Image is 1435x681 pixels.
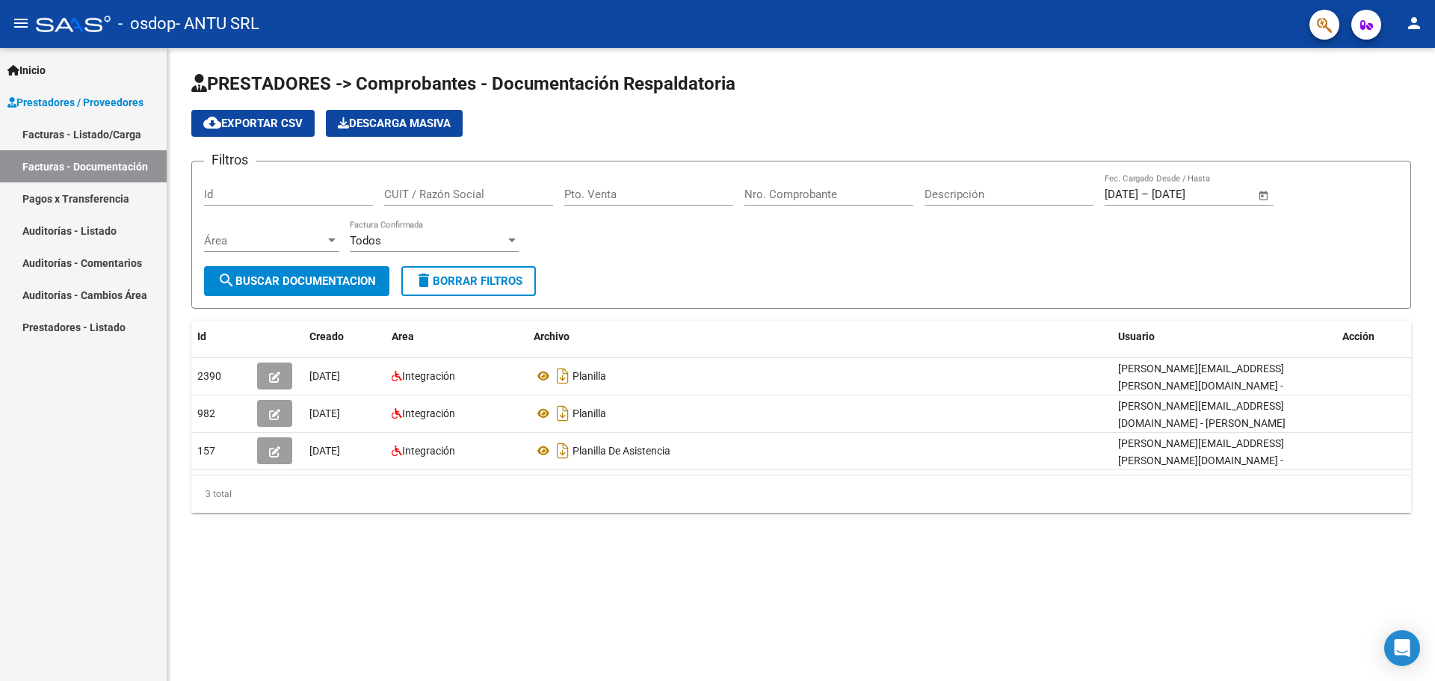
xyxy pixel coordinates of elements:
[1118,437,1284,484] span: [PERSON_NAME][EMAIL_ADDRESS][PERSON_NAME][DOMAIN_NAME] - [PERSON_NAME]
[203,117,303,130] span: Exportar CSV
[402,370,455,382] span: Integración
[402,407,455,419] span: Integración
[191,475,1411,513] div: 3 total
[197,330,206,342] span: Id
[12,14,30,32] mat-icon: menu
[1118,363,1284,409] span: [PERSON_NAME][EMAIL_ADDRESS][PERSON_NAME][DOMAIN_NAME] - [PERSON_NAME]
[1112,321,1336,353] datatable-header-cell: Usuario
[204,266,389,296] button: Buscar Documentacion
[1118,330,1155,342] span: Usuario
[553,439,573,463] i: Descargar documento
[7,62,46,78] span: Inicio
[392,330,414,342] span: Area
[573,370,606,382] span: Planilla
[191,321,251,353] datatable-header-cell: Id
[309,445,340,457] span: [DATE]
[309,330,344,342] span: Creado
[176,7,259,40] span: - ANTU SRL
[402,445,455,457] span: Integración
[309,370,340,382] span: [DATE]
[326,110,463,137] button: Descarga Masiva
[204,234,325,247] span: Área
[7,94,143,111] span: Prestadores / Proveedores
[197,407,215,419] span: 982
[573,407,606,419] span: Planilla
[1105,188,1138,201] input: Fecha inicio
[415,271,433,289] mat-icon: delete
[1118,400,1286,429] span: [PERSON_NAME][EMAIL_ADDRESS][DOMAIN_NAME] - [PERSON_NAME]
[197,370,221,382] span: 2390
[197,445,215,457] span: 157
[1256,187,1273,204] button: Open calendar
[191,110,315,137] button: Exportar CSV
[573,445,670,457] span: Planilla De Asistencia
[386,321,528,353] datatable-header-cell: Area
[415,274,522,288] span: Borrar Filtros
[553,364,573,388] i: Descargar documento
[1384,630,1420,666] div: Open Intercom Messenger
[303,321,386,353] datatable-header-cell: Creado
[1152,188,1224,201] input: Fecha fin
[191,73,735,94] span: PRESTADORES -> Comprobantes - Documentación Respaldatoria
[350,234,381,247] span: Todos
[309,407,340,419] span: [DATE]
[204,150,256,170] h3: Filtros
[1342,330,1374,342] span: Acción
[553,401,573,425] i: Descargar documento
[203,114,221,132] mat-icon: cloud_download
[326,110,463,137] app-download-masive: Descarga masiva de comprobantes (adjuntos)
[118,7,176,40] span: - osdop
[1405,14,1423,32] mat-icon: person
[534,330,570,342] span: Archivo
[217,274,376,288] span: Buscar Documentacion
[401,266,536,296] button: Borrar Filtros
[217,271,235,289] mat-icon: search
[338,117,451,130] span: Descarga Masiva
[1141,188,1149,201] span: –
[528,321,1112,353] datatable-header-cell: Archivo
[1336,321,1411,353] datatable-header-cell: Acción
